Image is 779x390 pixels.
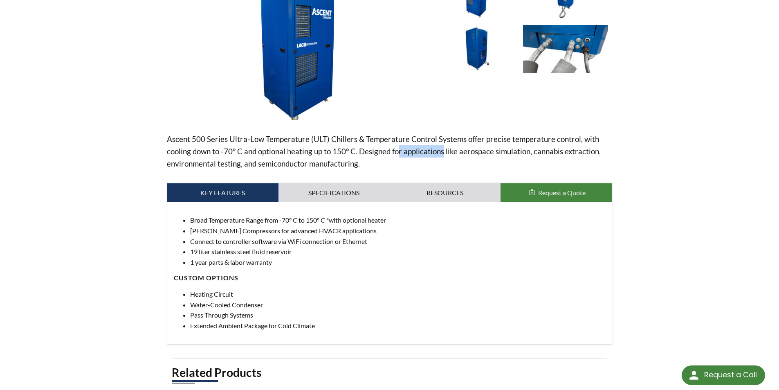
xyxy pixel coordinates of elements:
li: Water-Cooled Condenser [190,300,606,310]
a: Resources [390,183,501,202]
li: 1 year parts & labor warranty [190,257,606,268]
h2: Related Products [172,365,608,380]
li: [PERSON_NAME] Compressors for advanced HVACR applications [190,225,606,236]
div: Request a Call [704,365,757,384]
button: Request a Quote [501,183,612,202]
div: Request a Call [682,365,765,385]
li: Pass Through Systems [190,310,606,320]
h4: Custom Options [174,274,606,282]
li: Heating Circuit [190,289,606,300]
li: Broad Temperature Range from -70° C to 150° C *with optional heater [190,215,606,225]
li: Extended Ambient Package for Cold Climate [190,320,606,331]
img: Ascent Chiller 500 Series Image 4 [434,25,519,72]
span: Request a Quote [538,189,586,196]
p: Ascent 500 Series Ultra-Low Temperature (ULT) Chillers & Temperature Control Systems offer precis... [167,133,613,170]
li: 19 liter stainless steel fluid reservoir [190,246,606,257]
img: round button [687,369,700,382]
li: Connect to controller software via WiFi connection or Ethernet [190,236,606,247]
a: Specifications [278,183,390,202]
img: Ascent Chiller 500 Series Image 5 [523,25,608,72]
a: Key Features [167,183,278,202]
